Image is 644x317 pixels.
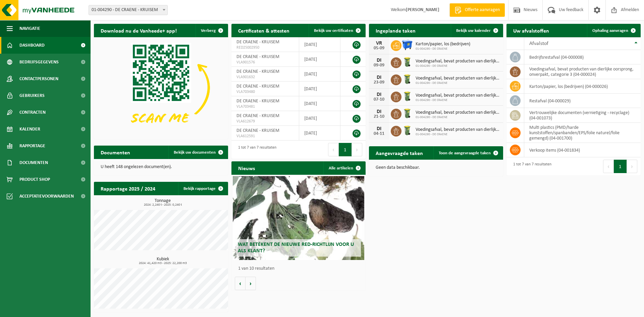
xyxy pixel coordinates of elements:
button: Verberg [196,24,227,37]
button: 1 [339,143,352,156]
h3: Tonnage [97,199,228,207]
span: 01-004290 - DE CRAENE - KRUISEM [89,5,168,15]
span: DE CRAENE - KRUISEM [236,69,279,74]
span: DE CRAENE - KRUISEM [236,128,279,133]
div: DI [372,109,386,114]
span: Verberg [201,29,216,33]
td: multi plastics (PMD/harde kunststoffen/spanbanden/EPS/folie naturel/folie gemengd) (04-001700) [524,123,641,143]
span: VLA612591 [236,134,294,139]
span: 2024: 2,240 t - 2025: 0,240 t [97,203,228,207]
span: Bedrijfsgegevens [19,54,59,70]
button: Previous [328,143,339,156]
span: Contactpersonen [19,70,58,87]
span: VLA612679 [236,119,294,124]
span: Dashboard [19,37,45,54]
div: 1 tot 7 van 7 resultaten [510,159,551,174]
div: DI [372,58,386,63]
span: Karton/papier, los (bedrijven) [416,42,470,47]
span: Voedingsafval, bevat producten van dierlijke oorsprong, onverpakt, categorie 3 [416,127,500,133]
td: [DATE] [299,37,340,52]
h2: Aangevraagde taken [369,146,430,159]
span: VLA703480 [236,89,294,95]
span: Afvalstof [529,41,548,46]
button: Vorige [235,277,246,290]
a: Bekijk rapportage [178,182,227,195]
span: 01-004290 - DE CRAENE [416,98,500,102]
span: RED25002950 [236,45,294,50]
td: verkoop items (04-001834) [524,143,641,157]
td: [DATE] [299,52,340,67]
div: DI [372,126,386,131]
img: Download de VHEPlus App [94,37,228,138]
td: karton/papier, los (bedrijven) (04-000026) [524,79,641,94]
span: 01-004290 - DE CRAENE [416,133,500,137]
span: DE CRAENE - KRUISEM [236,40,279,45]
span: Bekijk uw kalender [456,29,491,33]
a: Toon de aangevraagde taken [433,146,502,160]
td: bedrijfsrestafval (04-000008) [524,50,641,64]
a: Ophaling aanvragen [587,24,640,37]
h2: Uw afvalstoffen [506,24,556,37]
h2: Rapportage 2025 / 2024 [94,182,162,195]
span: Voedingsafval, bevat producten van dierlijke oorsprong, onverpakt, categorie 3 [416,110,500,115]
td: [DATE] [299,82,340,96]
img: WB-0140-HPE-GN-50 [401,91,413,102]
img: WB-0140-HPE-GN-50 [401,125,413,136]
p: 1 van 10 resultaten [238,266,362,271]
span: 01-004290 - DE CRAENE [416,47,470,51]
button: Volgende [246,277,256,290]
span: Gebruikers [19,87,45,104]
strong: [PERSON_NAME] [406,7,439,12]
td: [DATE] [299,126,340,141]
img: WB-1100-HPE-BE-01 [401,39,413,51]
span: Rapportage [19,138,45,154]
a: Bekijk uw kalender [451,24,502,37]
td: [DATE] [299,111,340,126]
p: Geen data beschikbaar. [376,165,496,170]
span: Toon de aangevraagde taken [439,151,491,155]
td: restafval (04-000029) [524,94,641,108]
div: 05-09 [372,46,386,51]
span: DE CRAENE - KRUISEM [236,99,279,104]
h2: Nieuws [231,161,262,174]
div: DI [372,92,386,97]
h3: Kubiek [97,257,228,265]
span: 2024: 41,420 m3 - 2025: 22,200 m3 [97,262,228,265]
span: Contracten [19,104,46,121]
span: Navigatie [19,20,40,37]
div: DI [372,75,386,80]
td: [DATE] [299,67,340,82]
button: 1 [614,160,627,173]
button: Next [352,143,362,156]
div: 07-10 [372,97,386,102]
span: Ophaling aanvragen [592,29,628,33]
span: DE CRAENE - KRUISEM [236,54,279,59]
span: VLA901576 [236,60,294,65]
div: 23-09 [372,80,386,85]
img: WB-0140-HPE-GN-50 [401,73,413,85]
span: 01-004290 - DE CRAENE [416,81,500,85]
a: Offerte aanvragen [449,3,505,17]
p: U heeft 148 ongelezen document(en). [101,165,221,169]
h2: Documenten [94,146,137,159]
img: WB-0140-HPE-GN-50 [401,56,413,68]
span: Voedingsafval, bevat producten van dierlijke oorsprong, onverpakt, categorie 3 [416,93,500,98]
div: 04-11 [372,131,386,136]
span: Bekijk uw documenten [174,150,216,155]
h2: Ingeplande taken [369,24,422,37]
div: 21-10 [372,114,386,119]
span: VLA703481 [236,104,294,109]
td: [DATE] [299,96,340,111]
span: 01-004290 - DE CRAENE [416,64,500,68]
button: Next [627,160,637,173]
a: Alle artikelen [323,161,365,175]
span: DE CRAENE - KRUISEM [236,113,279,118]
h2: Download nu de Vanheede+ app! [94,24,183,37]
a: Wat betekent de nieuwe RED-richtlijn voor u als klant? [233,176,364,260]
span: VLA901632 [236,74,294,80]
span: Product Shop [19,171,50,188]
button: Previous [603,160,614,173]
span: Wat betekent de nieuwe RED-richtlijn voor u als klant? [238,242,354,254]
span: Voedingsafval, bevat producten van dierlijke oorsprong, onverpakt, categorie 3 [416,59,500,64]
div: 1 tot 7 van 7 resultaten [235,142,276,157]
